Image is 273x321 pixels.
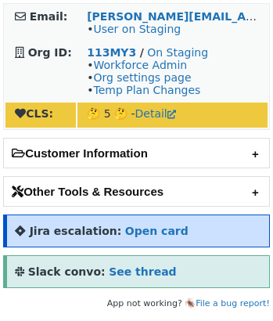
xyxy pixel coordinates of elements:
[93,71,191,84] a: Org settings page
[28,265,106,278] strong: Slack convo:
[15,107,53,120] strong: CLS:
[30,225,122,237] strong: Jira escalation:
[125,225,189,237] a: Open card
[140,46,144,59] strong: /
[147,46,208,59] a: On Staging
[196,298,270,308] a: File a bug report!
[30,10,68,23] strong: Email:
[93,59,187,71] a: Workforce Admin
[87,59,200,96] span: • • •
[28,46,72,59] strong: Org ID:
[135,107,176,120] a: Detail
[4,177,269,206] h2: Other Tools & Resources
[87,46,136,59] a: 113MY3
[3,296,270,312] footer: App not working? 🪳
[93,23,181,35] a: User on Staging
[87,23,181,35] span: •
[109,265,176,278] a: See thread
[4,139,269,168] h2: Customer Information
[93,84,200,96] a: Temp Plan Changes
[77,103,268,128] td: 🤔 5 🤔 -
